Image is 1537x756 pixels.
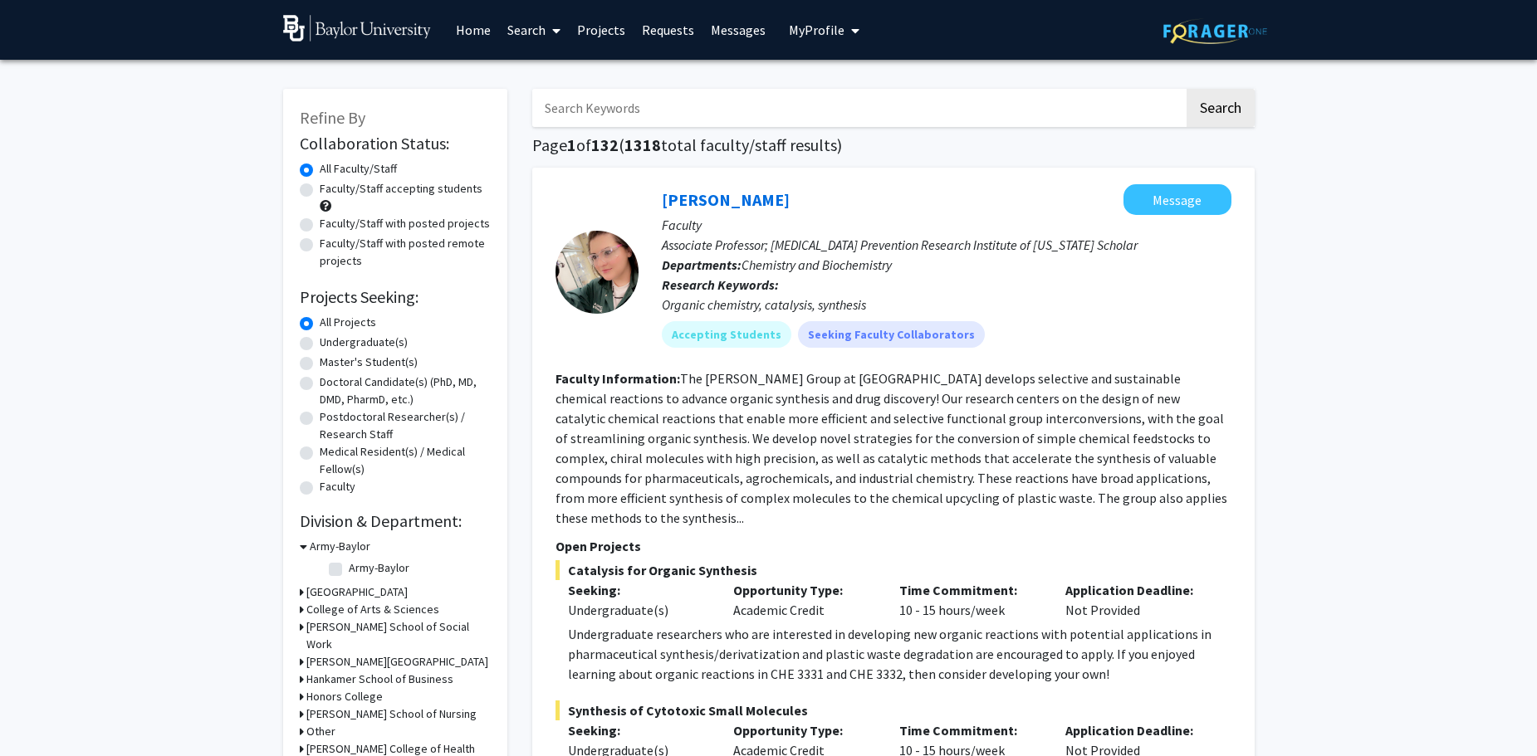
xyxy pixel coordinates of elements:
[320,354,418,371] label: Master's Student(s)
[556,370,680,387] b: Faculty Information:
[568,600,709,620] div: Undergraduate(s)
[306,705,477,723] h3: [PERSON_NAME] School of Nursing
[702,1,774,59] a: Messages
[306,583,408,601] h3: [GEOGRAPHIC_DATA]
[662,295,1231,315] div: Organic chemistry, catalysis, synthesis
[634,1,702,59] a: Requests
[733,720,874,740] p: Opportunity Type:
[556,700,1231,720] span: Synthesis of Cytotoxic Small Molecules
[320,443,491,478] label: Medical Resident(s) / Medical Fellow(s)
[300,287,491,307] h2: Projects Seeking:
[662,321,791,348] mat-chip: Accepting Students
[1123,184,1231,215] button: Message Liela Romero
[899,580,1040,600] p: Time Commitment:
[556,560,1231,580] span: Catalysis for Organic Synthesis
[532,89,1184,127] input: Search Keywords
[887,580,1053,620] div: 10 - 15 hours/week
[569,1,634,59] a: Projects
[662,256,742,273] b: Departments:
[568,720,709,740] p: Seeking:
[591,134,619,155] span: 132
[568,624,1231,684] p: Undergraduate researchers who are interested in developing new organic reactions with potential a...
[320,314,376,331] label: All Projects
[349,559,409,577] label: Army-Baylor
[733,580,874,600] p: Opportunity Type:
[320,235,491,270] label: Faculty/Staff with posted remote projects
[320,215,490,232] label: Faculty/Staff with posted projects
[306,671,453,688] h3: Hankamer School of Business
[568,580,709,600] p: Seeking:
[306,618,491,653] h3: [PERSON_NAME] School of Social Work
[789,22,844,38] span: My Profile
[662,189,790,210] a: [PERSON_NAME]
[1065,580,1207,600] p: Application Deadline:
[310,538,370,555] h3: Army-Baylor
[306,723,335,740] h3: Other
[798,321,985,348] mat-chip: Seeking Faculty Collaborators
[1163,18,1267,44] img: ForagerOne Logo
[300,134,491,154] h2: Collaboration Status:
[320,478,355,495] label: Faculty
[662,276,779,293] b: Research Keywords:
[283,15,432,41] img: Baylor University Logo
[662,215,1231,235] p: Faculty
[556,536,1231,556] p: Open Projects
[721,580,887,620] div: Academic Credit
[320,373,491,408] label: Doctoral Candidate(s) (PhD, MD, DMD, PharmD, etc.)
[499,1,569,59] a: Search
[320,334,408,351] label: Undergraduate(s)
[556,370,1227,526] fg-read-more: The [PERSON_NAME] Group at [GEOGRAPHIC_DATA] develops selective and sustainable chemical reaction...
[320,408,491,443] label: Postdoctoral Researcher(s) / Research Staff
[306,688,383,705] h3: Honors College
[624,134,661,155] span: 1318
[567,134,576,155] span: 1
[300,107,365,128] span: Refine By
[320,180,482,198] label: Faculty/Staff accepting students
[1053,580,1219,620] div: Not Provided
[1065,720,1207,740] p: Application Deadline:
[306,653,488,671] h3: [PERSON_NAME][GEOGRAPHIC_DATA]
[742,256,892,273] span: Chemistry and Biochemistry
[662,235,1231,255] p: Associate Professor; [MEDICAL_DATA] Prevention Research Institute of [US_STATE] Scholar
[899,720,1040,740] p: Time Commitment:
[1187,89,1255,127] button: Search
[306,601,439,618] h3: College of Arts & Sciences
[320,160,397,178] label: All Faculty/Staff
[448,1,499,59] a: Home
[532,135,1255,155] h1: Page of ( total faculty/staff results)
[300,511,491,531] h2: Division & Department:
